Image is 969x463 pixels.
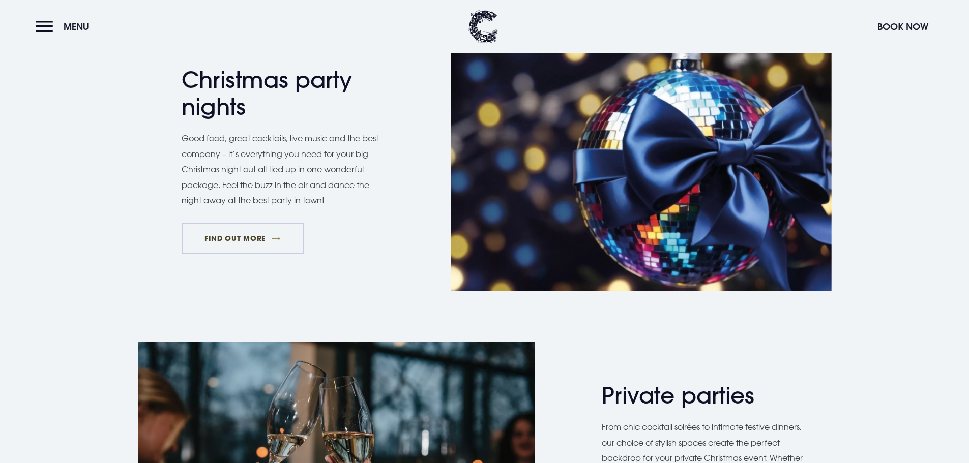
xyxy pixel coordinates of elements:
[64,21,89,33] span: Menu
[182,223,304,254] a: FIND OUT MORE
[36,16,94,38] button: Menu
[451,38,832,291] img: Hotel Christmas in Northern Ireland
[182,131,390,208] p: Good food, great cocktails, live music and the best company – it’s everything you need for your b...
[182,67,380,120] h2: Christmas party nights
[468,10,498,43] img: Clandeboye Lodge
[602,382,800,409] h2: Private parties
[872,16,933,38] button: Book Now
